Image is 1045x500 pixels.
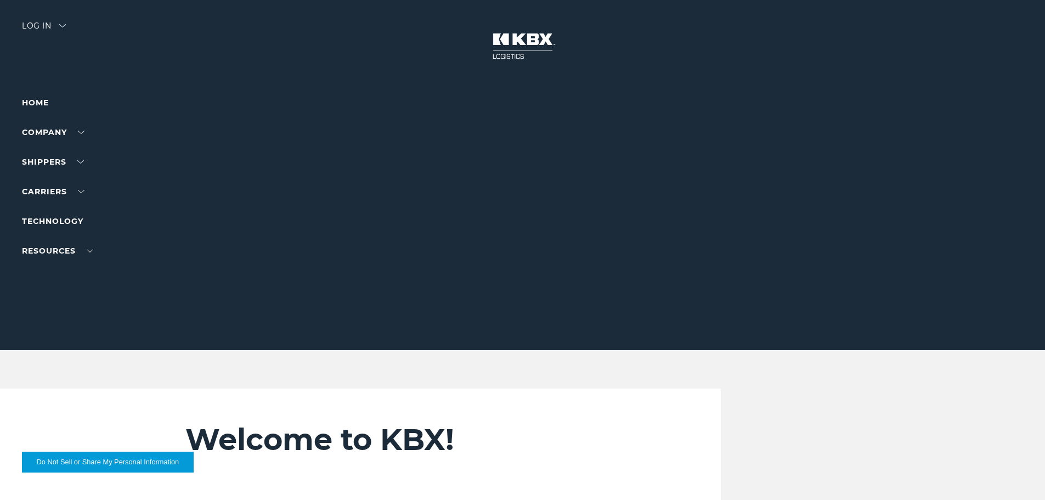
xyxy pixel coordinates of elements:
[59,24,66,27] img: arrow
[22,127,84,137] a: Company
[22,98,49,108] a: Home
[185,422,656,458] h2: Welcome to KBX!
[22,187,84,196] a: Carriers
[482,22,564,70] img: kbx logo
[22,157,84,167] a: SHIPPERS
[22,22,66,38] div: Log in
[22,246,93,256] a: RESOURCES
[22,216,83,226] a: Technology
[22,452,194,473] button: Do Not Sell or Share My Personal Information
